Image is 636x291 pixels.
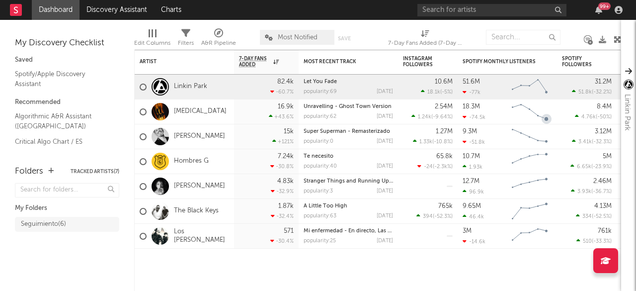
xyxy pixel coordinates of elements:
div: -32.9 % [271,188,294,194]
span: -32.2 % [593,90,610,95]
a: Mi enfermedad - En directo, Las Ventas 7 septiembre 1993 [304,228,454,234]
div: Folders [15,166,43,178]
span: 6.65k [577,164,591,170]
a: [PERSON_NAME] [174,182,225,191]
div: Recommended [15,97,119,108]
span: 1.33k [419,139,432,145]
div: [DATE] [377,114,393,119]
svg: Chart title [507,199,552,224]
div: Instagram Followers [403,56,438,68]
div: ( ) [411,113,453,120]
div: ( ) [576,238,612,244]
span: 510 [583,239,592,244]
div: ( ) [413,138,453,145]
div: 1.87k [278,203,294,209]
div: -74.5k [463,114,485,120]
div: 46.4k [463,213,484,220]
div: ( ) [417,163,453,170]
div: 8.4M [597,103,612,110]
a: Super Superman - Remasterizado [304,129,390,134]
div: Mi enfermedad - En directo, Las Ventas 7 septiembre 1993 [304,228,393,234]
div: ( ) [570,163,612,170]
span: -24 [424,164,433,170]
div: -51.8k [463,139,485,145]
button: Save [338,36,351,41]
div: 571 [284,228,294,234]
div: Spotify Monthly Listeners [463,59,537,65]
a: Linkin Park [174,83,207,91]
a: Stranger Things and Running Up That Hill (from “Stranger Things”) [304,179,476,184]
div: 31.2M [595,79,612,85]
div: [DATE] [377,164,393,169]
div: 2.46M [593,178,612,185]
div: 12.7M [463,178,479,185]
div: Unravelling - Ghost Town Version [304,104,393,109]
a: [PERSON_NAME] [174,132,225,141]
div: ( ) [575,113,612,120]
div: -14.6k [463,238,485,245]
div: popularity: 40 [304,164,337,169]
div: ( ) [576,213,612,219]
span: 1.24k [418,114,431,120]
span: -9.64 % [433,114,451,120]
svg: Chart title [507,149,552,174]
div: 3.12M [595,128,612,135]
div: -60.7 % [270,89,294,95]
div: -77k [463,89,480,96]
div: A&R Pipeline [201,25,236,54]
span: Most Notified [278,34,318,41]
a: Te necesito [304,154,333,159]
div: 9.65M [463,203,481,209]
div: My Folders [15,202,119,214]
span: 3.41k [578,139,592,145]
span: 18.1k [427,90,440,95]
span: -10.8 % [434,139,451,145]
div: 9.3M [463,128,477,135]
div: 82.4k [277,79,294,85]
div: 4.13M [594,203,612,209]
a: Los [PERSON_NAME] [174,228,229,245]
div: ( ) [421,89,453,95]
div: Linkin Park [621,94,633,131]
svg: Chart title [507,174,552,199]
div: 761k [598,228,612,234]
div: 7-Day Fans Added (7-Day Fans Added) [388,37,463,49]
div: Edit Columns [134,37,170,49]
div: 7.24k [278,153,294,160]
div: 1.27M [436,128,453,135]
div: popularity: 0 [304,139,333,144]
div: Filters [178,37,194,49]
a: [MEDICAL_DATA] [174,107,227,116]
div: [DATE] [377,89,393,95]
div: 765k [438,203,453,209]
div: popularity: 3 [304,189,333,194]
div: ( ) [572,89,612,95]
a: Seguimiento(6) [15,217,119,232]
input: Search for folders... [15,183,119,197]
div: 99 + [598,2,611,10]
div: [DATE] [377,189,393,194]
span: -33.3 % [593,239,610,244]
div: [DATE] [377,213,393,219]
span: -52.3 % [434,214,451,219]
svg: Chart title [507,124,552,149]
div: 51.6M [463,79,480,85]
span: 394 [423,214,433,219]
div: A Little Too High [304,203,393,209]
div: 7-Day Fans Added (7-Day Fans Added) [388,25,463,54]
span: -23.9 % [593,164,610,170]
div: 96.9k [463,189,484,195]
div: ( ) [571,188,612,194]
div: 16.9k [278,103,294,110]
div: [DATE] [377,139,393,144]
a: A Little Too High [304,203,347,209]
div: Spotify Followers [562,56,597,68]
div: Artist [140,59,214,65]
div: Let You Fade [304,79,393,85]
div: popularity: 25 [304,238,336,244]
span: 334 [582,214,592,219]
div: popularity: 62 [304,114,336,119]
div: 10.6M [435,79,453,85]
a: The Black Keys [174,207,219,215]
div: ( ) [416,213,453,219]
